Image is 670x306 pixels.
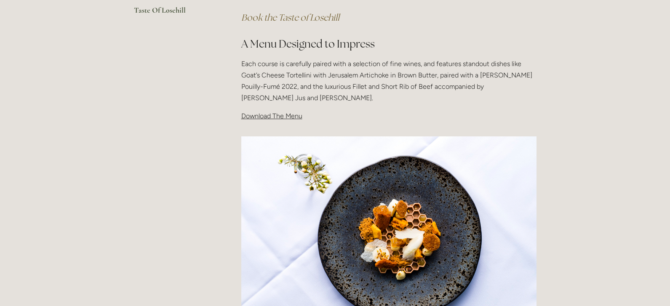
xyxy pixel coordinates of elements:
[134,5,214,21] a: Taste Of Losehill
[241,58,537,104] p: Each course is carefully paired with a selection of fine wines, and features standout dishes like...
[241,37,537,51] h2: A Menu Designed to Impress
[241,12,339,23] a: Book the Taste of Losehill
[241,112,302,120] span: Download The Menu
